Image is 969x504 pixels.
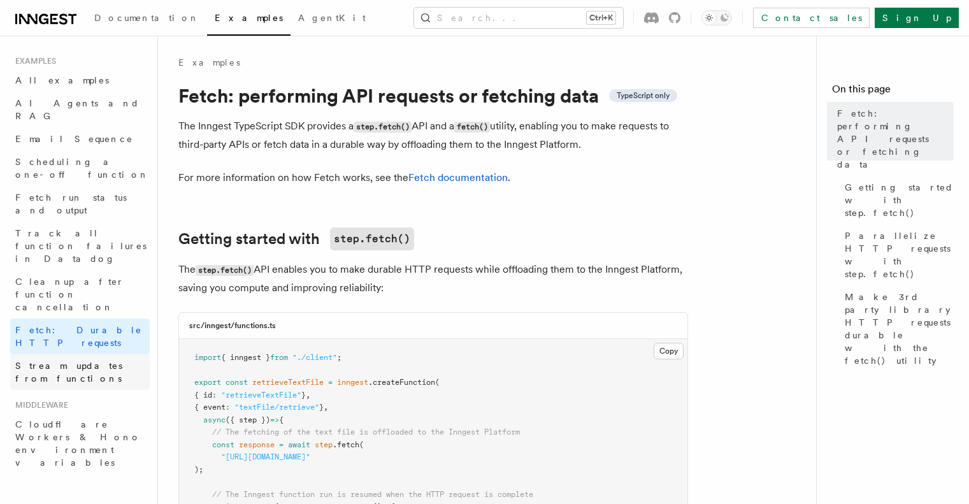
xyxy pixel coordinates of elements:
[435,378,440,387] span: (
[328,378,333,387] span: =
[10,127,150,150] a: Email Sequence
[10,354,150,390] a: Stream updates from functions
[194,403,226,412] span: { event
[368,378,435,387] span: .createFunction
[359,440,364,449] span: (
[10,186,150,222] a: Fetch run status and output
[10,319,150,354] a: Fetch: Durable HTTP requests
[354,122,412,133] code: step.fetch()
[617,90,670,101] span: TypeScript only
[845,229,954,280] span: Parallelize HTTP requests with step.fetch()
[315,440,333,449] span: step
[178,117,688,154] p: The Inngest TypeScript SDK provides a API and a utility, enabling you to make requests to third-p...
[15,98,140,121] span: AI Agents and RAG
[279,415,284,424] span: {
[226,378,248,387] span: const
[15,277,124,312] span: Cleanup after function cancellation
[753,8,870,28] a: Contact sales
[837,107,954,171] span: Fetch: performing API requests or fetching data
[252,378,324,387] span: retrieveTextFile
[15,75,109,85] span: All examples
[10,92,150,127] a: AI Agents and RAG
[15,134,133,144] span: Email Sequence
[454,122,490,133] code: fetch()
[845,181,954,219] span: Getting started with step.fetch()
[194,378,221,387] span: export
[324,403,328,412] span: ,
[845,291,954,367] span: Make 3rd party library HTTP requests durable with the fetch() utility
[337,353,341,362] span: ;
[10,56,56,66] span: Examples
[10,413,150,474] a: Cloudflare Workers & Hono environment variables
[292,353,337,362] span: "./client"
[212,428,520,436] span: // The fetching of the text file is offloaded to the Inngest Platform
[10,222,150,270] a: Track all function failures in Datadog
[212,490,533,499] span: // The Inngest function run is resumed when the HTTP request is complete
[194,391,212,400] span: { id
[215,13,283,23] span: Examples
[221,353,270,362] span: { inngest }
[832,82,954,102] h4: On this page
[221,452,310,461] span: "[URL][DOMAIN_NAME]"
[15,419,141,468] span: Cloudflare Workers & Hono environment variables
[226,415,270,424] span: ({ step })
[319,403,324,412] span: }
[239,440,275,449] span: response
[10,69,150,92] a: All examples
[15,228,147,264] span: Track all function failures in Datadog
[337,378,368,387] span: inngest
[330,227,414,250] code: step.fetch()
[875,8,959,28] a: Sign Up
[234,403,319,412] span: "textFile/retrieve"
[226,403,230,412] span: :
[194,353,221,362] span: import
[15,361,122,384] span: Stream updates from functions
[10,270,150,319] a: Cleanup after function cancellation
[15,157,149,180] span: Scheduling a one-off function
[270,353,288,362] span: from
[194,465,203,474] span: );
[840,285,954,372] a: Make 3rd party library HTTP requests durable with the fetch() utility
[178,169,688,187] p: For more information on how Fetch works, see the .
[207,4,291,36] a: Examples
[701,10,732,25] button: Toggle dark mode
[189,320,276,331] h3: src/inngest/functions.ts
[196,265,254,276] code: step.fetch()
[279,440,284,449] span: =
[840,224,954,285] a: Parallelize HTTP requests with step.fetch()
[333,440,359,449] span: .fetch
[832,102,954,176] a: Fetch: performing API requests or fetching data
[291,4,373,34] a: AgentKit
[203,415,226,424] span: async
[288,440,310,449] span: await
[178,227,414,250] a: Getting started withstep.fetch()
[306,391,310,400] span: ,
[587,11,615,24] kbd: Ctrl+K
[178,261,688,297] p: The API enables you to make durable HTTP requests while offloading them to the Inngest Platform, ...
[94,13,199,23] span: Documentation
[212,440,234,449] span: const
[298,13,366,23] span: AgentKit
[414,8,623,28] button: Search...Ctrl+K
[10,400,68,410] span: Middleware
[840,176,954,224] a: Getting started with step.fetch()
[15,325,142,348] span: Fetch: Durable HTTP requests
[301,391,306,400] span: }
[178,84,688,107] h1: Fetch: performing API requests or fetching data
[87,4,207,34] a: Documentation
[212,391,217,400] span: :
[270,415,279,424] span: =>
[221,391,301,400] span: "retrieveTextFile"
[178,56,240,69] a: Examples
[408,171,508,184] a: Fetch documentation
[10,150,150,186] a: Scheduling a one-off function
[15,192,127,215] span: Fetch run status and output
[654,343,684,359] button: Copy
